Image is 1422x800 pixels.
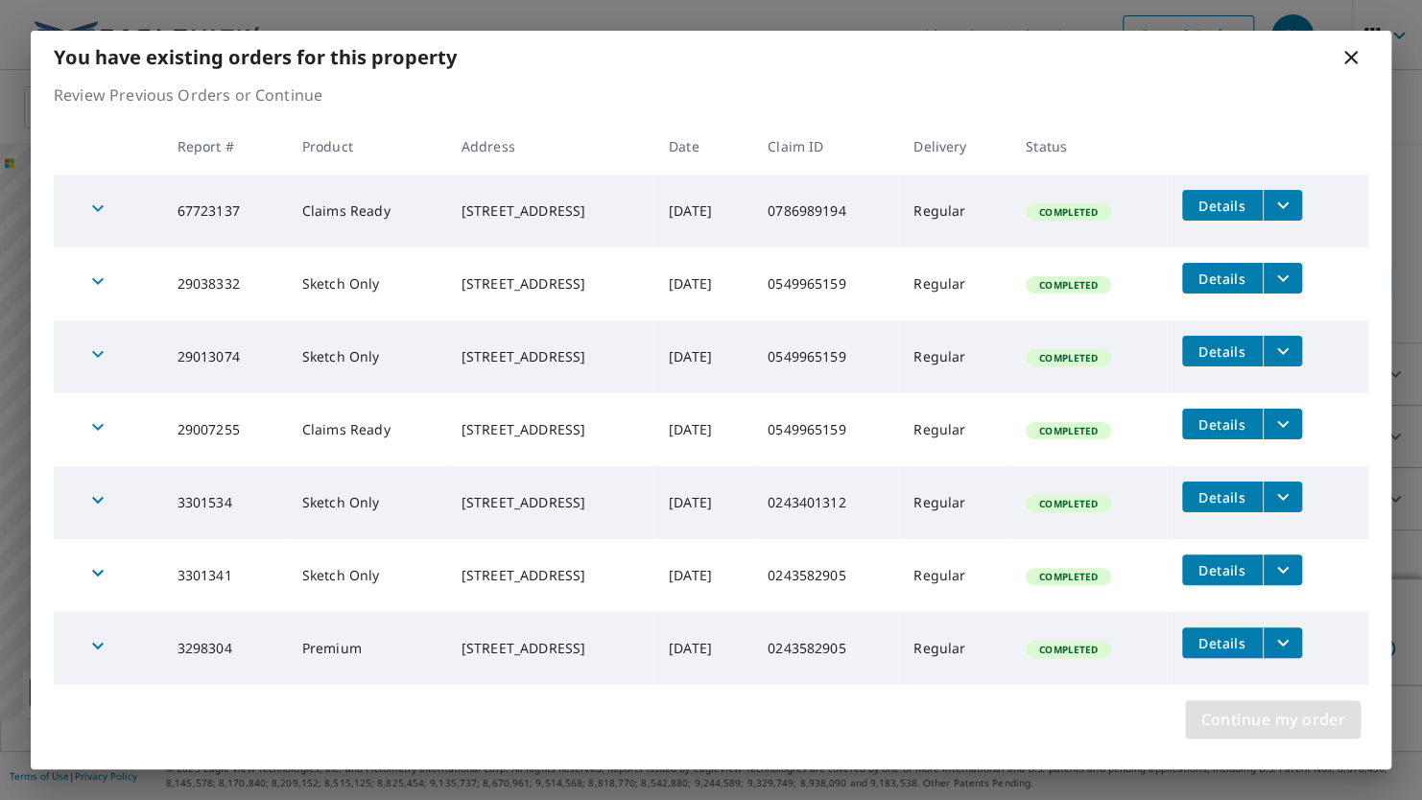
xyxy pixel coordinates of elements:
[162,247,287,320] td: 29038332
[1010,118,1167,175] th: Status
[898,685,1010,758] td: Regular
[898,539,1010,612] td: Regular
[898,393,1010,466] td: Regular
[287,539,446,612] td: Sketch Only
[1028,351,1109,365] span: Completed
[752,466,898,539] td: 0243401312
[752,539,898,612] td: 0243582905
[162,175,287,247] td: 67723137
[1182,482,1263,512] button: detailsBtn-3301534
[752,320,898,393] td: 0549965159
[287,247,446,320] td: Sketch Only
[1028,643,1109,656] span: Completed
[898,118,1010,175] th: Delivery
[1028,278,1109,292] span: Completed
[1194,197,1251,215] span: Details
[162,393,287,466] td: 29007255
[1194,561,1251,579] span: Details
[752,393,898,466] td: 0549965159
[1185,700,1361,739] button: Continue my order
[1263,554,1302,585] button: filesDropdownBtn-3301341
[653,685,752,758] td: [DATE]
[162,612,287,685] td: 3298304
[1263,482,1302,512] button: filesDropdownBtn-3301534
[653,393,752,466] td: [DATE]
[1182,554,1263,585] button: detailsBtn-3301341
[54,83,1368,106] p: Review Previous Orders or Continue
[653,118,752,175] th: Date
[1028,424,1109,437] span: Completed
[752,685,898,758] td: 0243401312
[653,466,752,539] td: [DATE]
[1263,627,1302,658] button: filesDropdownBtn-3298304
[462,493,638,512] div: [STREET_ADDRESS]
[287,320,446,393] td: Sketch Only
[1263,190,1302,221] button: filesDropdownBtn-67723137
[462,420,638,439] div: [STREET_ADDRESS]
[1263,263,1302,294] button: filesDropdownBtn-29038332
[446,118,653,175] th: Address
[462,639,638,658] div: [STREET_ADDRESS]
[462,347,638,366] div: [STREET_ADDRESS]
[1028,205,1109,219] span: Completed
[752,612,898,685] td: 0243582905
[162,320,287,393] td: 29013074
[162,685,287,758] td: 3295752
[653,247,752,320] td: [DATE]
[462,566,638,585] div: [STREET_ADDRESS]
[162,118,287,175] th: Report #
[653,175,752,247] td: [DATE]
[162,539,287,612] td: 3301341
[653,612,752,685] td: [DATE]
[1182,190,1263,221] button: detailsBtn-67723137
[898,320,1010,393] td: Regular
[1194,270,1251,288] span: Details
[287,393,446,466] td: Claims Ready
[1194,342,1251,361] span: Details
[752,247,898,320] td: 0549965159
[1194,634,1251,652] span: Details
[1028,570,1109,583] span: Completed
[162,466,287,539] td: 3301534
[653,320,752,393] td: [DATE]
[1182,409,1263,439] button: detailsBtn-29007255
[1028,497,1109,510] span: Completed
[287,685,446,758] td: Premium
[898,612,1010,685] td: Regular
[1182,263,1263,294] button: detailsBtn-29038332
[898,247,1010,320] td: Regular
[287,175,446,247] td: Claims Ready
[462,274,638,294] div: [STREET_ADDRESS]
[1200,706,1345,733] span: Continue my order
[898,175,1010,247] td: Regular
[287,466,446,539] td: Sketch Only
[287,118,446,175] th: Product
[1182,627,1263,658] button: detailsBtn-3298304
[1263,409,1302,439] button: filesDropdownBtn-29007255
[54,44,457,70] b: You have existing orders for this property
[1194,488,1251,506] span: Details
[1194,415,1251,434] span: Details
[1263,336,1302,366] button: filesDropdownBtn-29013074
[287,612,446,685] td: Premium
[1182,336,1263,366] button: detailsBtn-29013074
[898,466,1010,539] td: Regular
[462,201,638,221] div: [STREET_ADDRESS]
[752,118,898,175] th: Claim ID
[653,539,752,612] td: [DATE]
[752,175,898,247] td: 0786989194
